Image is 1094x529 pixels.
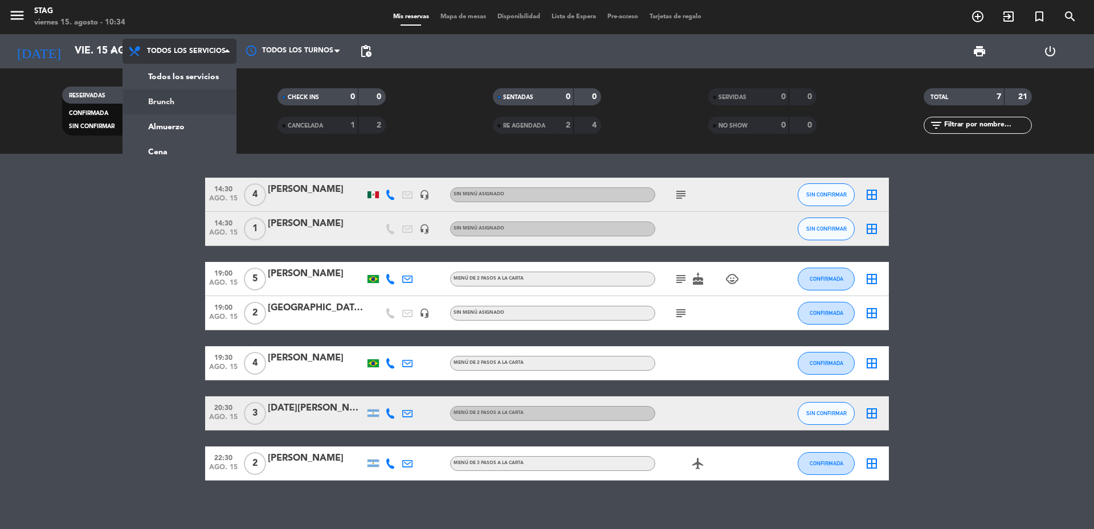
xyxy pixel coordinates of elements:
span: 2 [244,452,266,475]
i: arrow_drop_down [106,44,120,58]
i: border_all [865,188,879,202]
i: exit_to_app [1002,10,1015,23]
span: Tarjetas de regalo [644,14,707,20]
div: [PERSON_NAME] [268,216,365,231]
i: subject [674,272,688,286]
button: CONFIRMADA [798,302,855,325]
i: border_all [865,407,879,420]
span: CHECK INS [288,95,319,100]
a: Todos los servicios [123,64,236,89]
span: CANCELADA [288,123,323,129]
div: STAG [34,6,125,17]
span: CONFIRMADA [810,276,843,282]
span: CONFIRMADA [810,310,843,316]
strong: 7 [997,93,1001,101]
i: add_circle_outline [971,10,985,23]
strong: 0 [350,93,355,101]
i: headset_mic [419,308,430,318]
strong: 0 [592,93,599,101]
button: menu [9,7,26,28]
i: menu [9,7,26,24]
span: ago. 15 [209,195,238,208]
i: border_all [865,306,879,320]
span: ago. 15 [209,464,238,477]
span: Sin menú asignado [454,192,504,196]
div: viernes 15. agosto - 10:34 [34,17,125,28]
span: ago. 15 [209,279,238,292]
button: SIN CONFIRMAR [798,218,855,240]
strong: 0 [377,93,383,101]
strong: 2 [566,121,570,129]
span: SENTADAS [503,95,533,100]
span: 5 [244,268,266,290]
i: border_all [865,457,879,470]
span: Lista de Espera [546,14,602,20]
a: Almuerzo [123,114,236,140]
span: Mapa de mesas [435,14,492,20]
button: CONFIRMADA [798,452,855,475]
div: [PERSON_NAME] [268,451,365,466]
strong: 0 [807,121,814,129]
span: Menú de 2 pasos a la Carta [454,360,524,365]
strong: 0 [781,93,786,101]
i: search [1063,10,1077,23]
div: [PERSON_NAME] [268,351,365,366]
i: cake [691,272,705,286]
span: SERVIDAS [719,95,746,100]
span: NO SHOW [719,123,748,129]
span: ago. 15 [209,229,238,242]
span: SIN CONFIRMAR [806,225,847,232]
div: [DATE][PERSON_NAME] [268,401,365,416]
span: ago. 15 [209,363,238,376]
strong: 2 [377,121,383,129]
input: Filtrar por nombre... [943,119,1031,132]
span: Sin menú asignado [454,310,504,315]
span: Disponibilidad [492,14,546,20]
span: pending_actions [359,44,373,58]
i: airplanemode_active [691,457,705,470]
span: CONFIRMADA [810,460,843,466]
span: 2 [244,302,266,325]
span: Menú de 2 pasos a la Carta [454,411,524,415]
span: Mis reservas [387,14,435,20]
span: CONFIRMADA [810,360,843,366]
a: Brunch [123,89,236,114]
strong: 0 [566,93,570,101]
span: Todos los servicios [147,47,226,55]
div: [PERSON_NAME] [268,266,365,281]
span: RE AGENDADA [503,123,545,129]
button: SIN CONFIRMAR [798,402,855,425]
span: 20:30 [209,400,238,413]
i: filter_list [929,118,943,132]
span: 3 [244,402,266,425]
i: turned_in_not [1032,10,1046,23]
span: 1 [244,218,266,240]
span: SIN CONFIRMAR [806,410,847,416]
strong: 0 [807,93,814,101]
span: SIN CONFIRMAR [69,124,115,129]
span: ago. 15 [209,313,238,326]
i: subject [674,188,688,202]
a: Cena [123,140,236,165]
span: 4 [244,183,266,206]
i: headset_mic [419,190,430,200]
span: 14:30 [209,216,238,229]
span: TOTAL [930,95,948,100]
span: Menú de 3 pasos a la Carta [454,461,524,465]
strong: 4 [592,121,599,129]
i: headset_mic [419,224,430,234]
span: Sin menú asignado [454,226,504,231]
i: border_all [865,222,879,236]
button: CONFIRMADA [798,352,855,375]
i: power_settings_new [1043,44,1057,58]
span: ago. 15 [209,413,238,427]
span: RESERVADAS [69,93,105,99]
strong: 21 [1018,93,1030,101]
div: [GEOGRAPHIC_DATA] y [PERSON_NAME] [268,301,365,315]
i: subject [674,306,688,320]
i: [DATE] [9,39,69,64]
span: 14:30 [209,182,238,195]
div: [PERSON_NAME] [268,182,365,197]
span: 19:00 [209,266,238,279]
strong: 0 [781,121,786,129]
